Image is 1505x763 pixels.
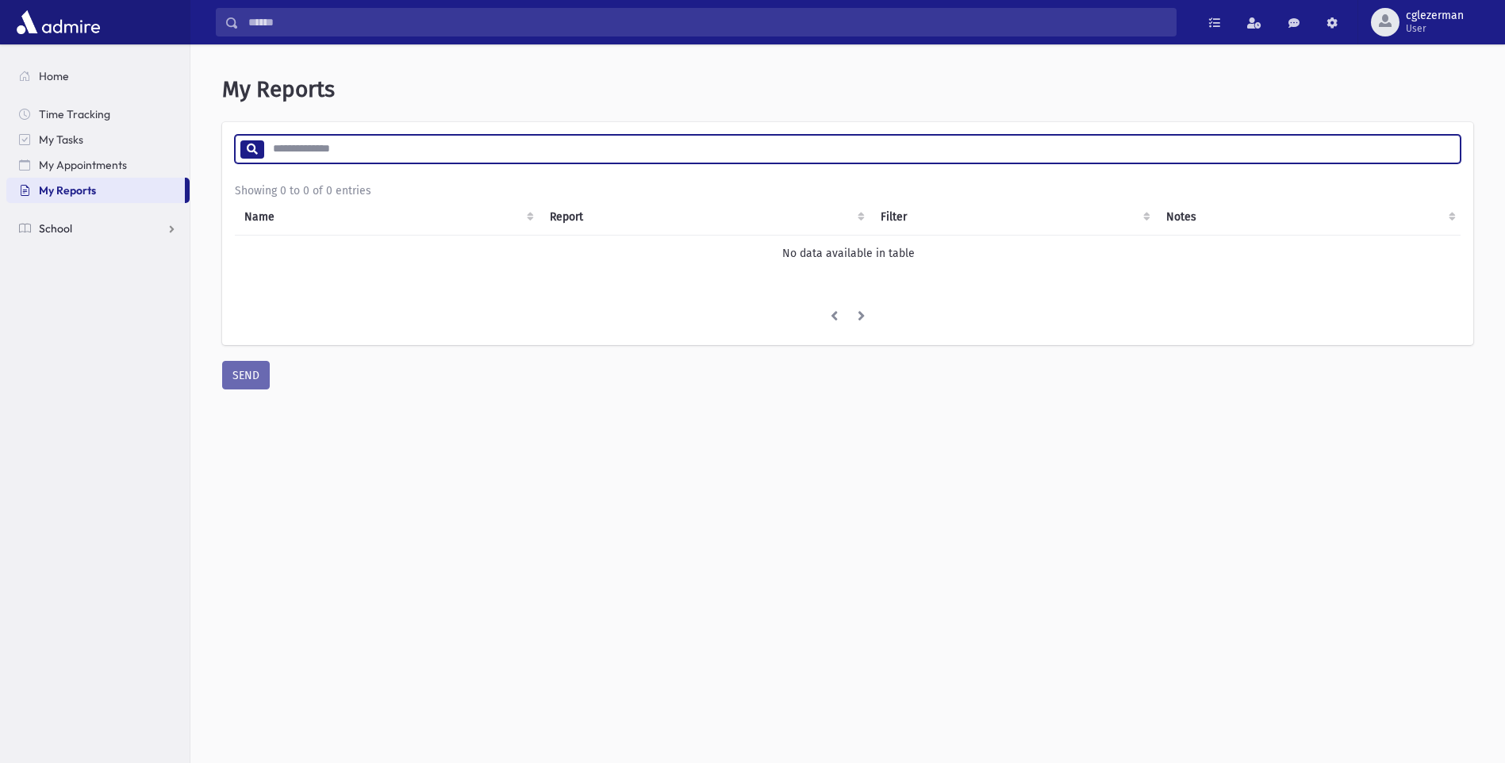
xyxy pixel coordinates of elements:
[6,152,190,178] a: My Appointments
[1406,10,1464,22] span: cglezerman
[222,361,270,389] button: SEND
[6,178,185,203] a: My Reports
[222,76,335,102] span: My Reports
[239,8,1176,36] input: Search
[6,127,190,152] a: My Tasks
[39,107,110,121] span: Time Tracking
[540,199,871,236] th: Report: activate to sort column ascending
[6,102,190,127] a: Time Tracking
[1406,22,1464,35] span: User
[6,63,190,89] a: Home
[13,6,104,38] img: AdmirePro
[39,221,72,236] span: School
[235,199,540,236] th: Name: activate to sort column ascending
[6,216,190,241] a: School
[39,69,69,83] span: Home
[1157,199,1462,236] th: Notes : activate to sort column ascending
[235,235,1462,271] td: No data available in table
[39,132,83,147] span: My Tasks
[235,182,1461,199] div: Showing 0 to 0 of 0 entries
[39,183,96,197] span: My Reports
[871,199,1157,236] th: Filter : activate to sort column ascending
[39,158,127,172] span: My Appointments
